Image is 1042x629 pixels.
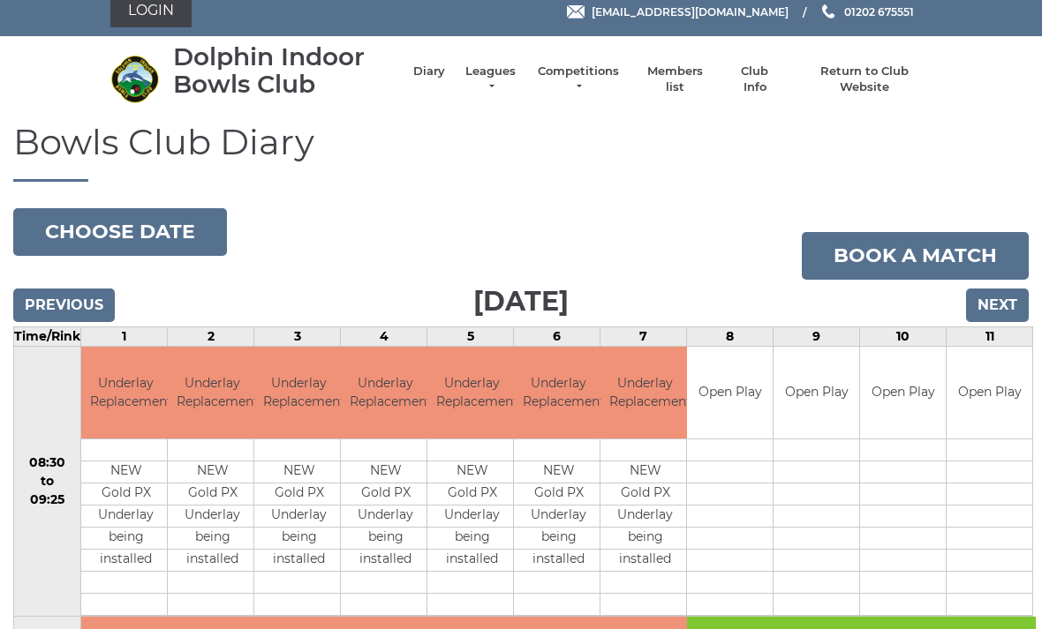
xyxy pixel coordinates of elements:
td: 1 [81,327,168,347]
td: being [427,528,517,550]
td: 11 [947,327,1033,347]
td: installed [254,550,344,573]
td: installed [81,550,170,573]
a: Competitions [536,64,621,96]
td: Underlay [81,506,170,528]
span: 01202 675551 [844,5,914,19]
td: NEW [600,462,690,484]
td: Underlay [254,506,344,528]
input: Previous [13,289,115,323]
td: installed [427,550,517,573]
td: Open Play [774,348,859,440]
td: Gold PX [254,484,344,506]
td: 08:30 to 09:25 [14,347,81,618]
a: Diary [413,64,445,80]
td: Gold PX [600,484,690,506]
td: Gold PX [341,484,430,506]
td: 3 [254,327,341,347]
img: Email [567,6,585,19]
td: being [341,528,430,550]
td: 4 [341,327,427,347]
td: Underlay [168,506,257,528]
a: Leagues [463,64,518,96]
td: being [254,528,344,550]
td: Underlay Replacement [254,348,344,440]
td: being [81,528,170,550]
a: Return to Club Website [798,64,932,96]
td: Underlay Replacement [514,348,603,440]
td: Gold PX [427,484,517,506]
td: NEW [514,462,603,484]
td: Gold PX [168,484,257,506]
a: Book a match [802,233,1029,281]
td: 10 [860,327,947,347]
td: Underlay Replacement [341,348,430,440]
td: NEW [168,462,257,484]
td: installed [514,550,603,573]
span: [EMAIL_ADDRESS][DOMAIN_NAME] [592,5,789,19]
td: Underlay [427,506,517,528]
input: Next [966,289,1029,323]
td: NEW [427,462,517,484]
td: Gold PX [514,484,603,506]
img: Dolphin Indoor Bowls Club [110,56,159,104]
div: Dolphin Indoor Bowls Club [173,44,396,99]
td: Underlay Replacement [427,348,517,440]
td: Underlay Replacement [600,348,690,440]
td: being [168,528,257,550]
a: Members list [638,64,711,96]
td: Underlay [514,506,603,528]
td: being [600,528,690,550]
td: 9 [774,327,860,347]
td: Underlay [600,506,690,528]
td: Time/Rink [14,327,81,347]
td: NEW [254,462,344,484]
td: Underlay [341,506,430,528]
td: installed [341,550,430,573]
td: Gold PX [81,484,170,506]
td: NEW [341,462,430,484]
td: installed [168,550,257,573]
td: Open Play [687,348,773,440]
button: Choose date [13,209,227,257]
td: Underlay Replacement [81,348,170,440]
a: Email [EMAIL_ADDRESS][DOMAIN_NAME] [567,4,789,21]
td: Open Play [860,348,946,440]
td: Open Play [947,348,1032,440]
td: installed [600,550,690,573]
td: 2 [168,327,254,347]
td: 6 [514,327,600,347]
img: Phone us [822,5,834,19]
td: 7 [600,327,687,347]
td: NEW [81,462,170,484]
td: being [514,528,603,550]
td: Underlay Replacement [168,348,257,440]
td: 5 [427,327,514,347]
h1: Bowls Club Diary [13,124,1029,183]
a: Club Info [729,64,781,96]
a: Phone us 01202 675551 [819,4,914,21]
td: 8 [687,327,774,347]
